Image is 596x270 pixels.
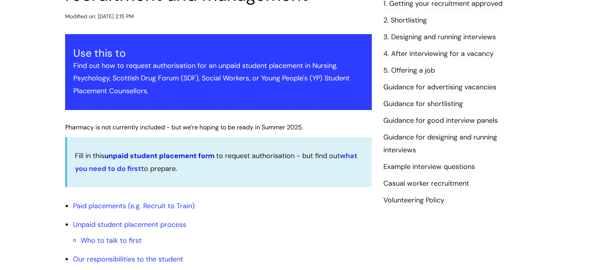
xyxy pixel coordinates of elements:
a: Our responsibilities to the student [73,254,183,264]
a: Unpaid student placement process [73,220,186,229]
a: Volunteering Policy [383,195,444,206]
a: Who to talk to first [81,236,142,245]
a: Guidance for shortlisting [383,99,463,109]
p: Fill in this to request authorisation - but find out to prepare. [75,150,364,175]
a: 3. Designing and running interviews [383,32,496,42]
a: Guidance for advertising vacancies [383,82,496,92]
a: Paid placements (e.g. Recruit to Train) [73,201,195,211]
span: Pharmacy is not currently included - but we’re hoping to be ready in Summer 2025. [65,123,303,131]
h3: Use this to [73,47,364,59]
a: what you need to do first [75,151,357,173]
div: Modified on: [DATE] 2:15 PM [65,12,134,21]
a: Guidance for good interview panels [383,116,498,126]
a: 2. Shortlisting [383,16,427,26]
a: 4. After interviewing for a vacancy [383,49,494,59]
a: Guidance for designing and running interviews [383,132,497,155]
a: unpaid student placement form [104,151,215,160]
a: 5. Offering a job [383,66,435,76]
a: Casual worker recruitment [383,179,469,189]
p: Find out how to request authorisation for an unpaid student placement in Nursing, Psychology, Sco... [73,59,364,97]
a: Example interview questions [383,162,475,172]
